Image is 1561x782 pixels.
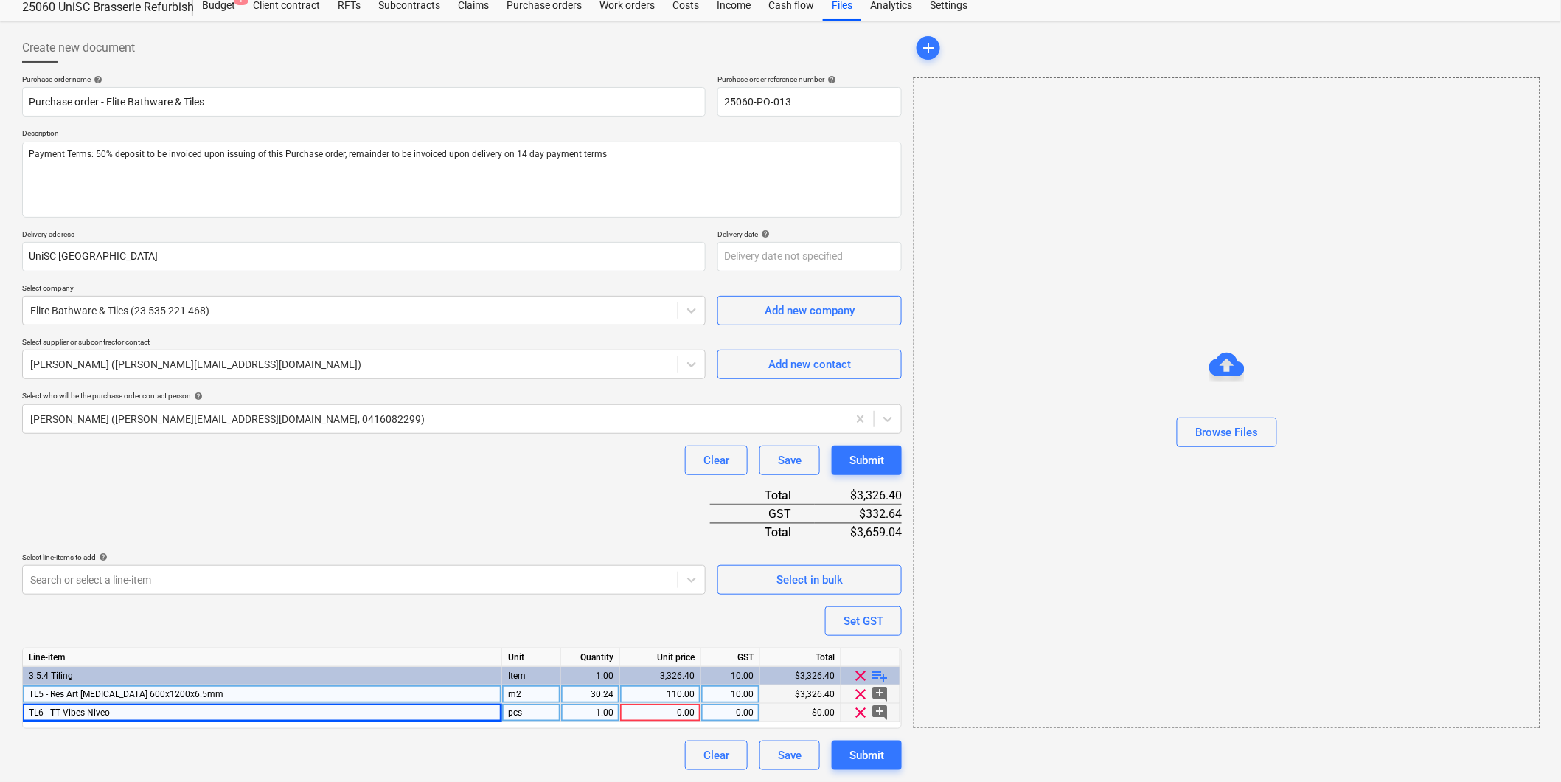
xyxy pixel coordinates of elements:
p: Select supplier or subcontractor contact [22,337,706,350]
div: $3,326.40 [760,685,841,704]
div: 30.24 [567,685,613,704]
input: Delivery address [22,242,706,271]
span: TL6 - TT Vibes Niveo [29,707,110,718]
div: Select who will be the purchase order contact person [22,391,902,401]
button: Select in bulk [717,565,902,595]
div: Submit [849,451,884,470]
span: clear [852,685,870,703]
div: $0.00 [760,704,841,722]
span: add [919,39,937,57]
span: TL5 - Res Art Talc 600x1200x6.5mm [29,689,223,699]
span: help [191,392,203,401]
div: $332.64 [815,505,902,523]
div: Quantity [561,648,620,667]
div: Delivery date [717,229,902,239]
textarea: Payment Terms: 50% deposit to be invoiced upon issuing of this Purchase order, remainder to be in... [22,142,902,218]
span: 3.5.4 Tiling [29,671,73,681]
button: Save [759,446,820,475]
span: help [91,75,102,84]
p: Delivery address [22,229,706,242]
div: 3,326.40 [626,667,695,685]
div: Add new company [765,301,855,320]
div: Total [710,487,815,505]
div: Browse Files [914,77,1540,728]
div: Purchase order name [22,75,706,84]
input: Order number [717,87,902,117]
div: Select in bulk [776,570,843,589]
div: 1.00 [567,667,613,685]
p: Description [22,128,902,141]
div: Clear [703,451,729,470]
span: playlist_add [872,667,889,685]
input: Delivery date not specified [717,242,902,271]
div: Purchase order reference number [717,75,902,84]
div: pcs [502,704,561,722]
div: $3,326.40 [815,487,902,505]
span: clear [852,704,870,722]
div: Total [710,523,815,541]
div: Item [502,667,561,685]
span: Create new document [22,39,135,57]
div: $3,659.04 [815,523,902,541]
button: Browse Files [1177,418,1277,447]
div: Clear [703,746,729,765]
div: m2 [502,685,561,704]
div: 10.00 [707,685,754,704]
button: Save [759,741,820,770]
div: 110.00 [626,685,695,704]
div: 0.00 [707,704,754,722]
div: Save [778,746,802,765]
span: help [824,75,836,84]
div: 0.00 [626,704,695,722]
button: Add new contact [717,350,902,379]
div: 1.00 [567,704,613,722]
div: Unit price [620,648,701,667]
span: clear [852,667,870,685]
button: Add new company [717,296,902,325]
div: Browse Files [1195,423,1259,442]
div: $3,326.40 [760,667,841,685]
div: GST [701,648,760,667]
button: Clear [685,446,748,475]
div: Submit [849,746,884,765]
button: Clear [685,741,748,770]
div: Line-item [23,648,502,667]
span: help [758,229,770,238]
p: Select company [22,283,706,296]
div: Set GST [844,612,883,631]
button: Submit [832,446,902,475]
span: add_comment [872,704,889,722]
button: Set GST [825,606,902,636]
div: Save [778,451,802,470]
div: GST [710,505,815,523]
iframe: Chat Widget [1487,711,1561,782]
div: Total [760,648,841,667]
span: help [96,553,108,561]
input: Document name [22,87,706,117]
div: Select line-items to add [22,553,706,562]
span: add_comment [872,685,889,703]
div: Unit [502,648,561,667]
div: 10.00 [707,667,754,685]
div: Add new contact [768,355,851,374]
button: Submit [832,741,902,770]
